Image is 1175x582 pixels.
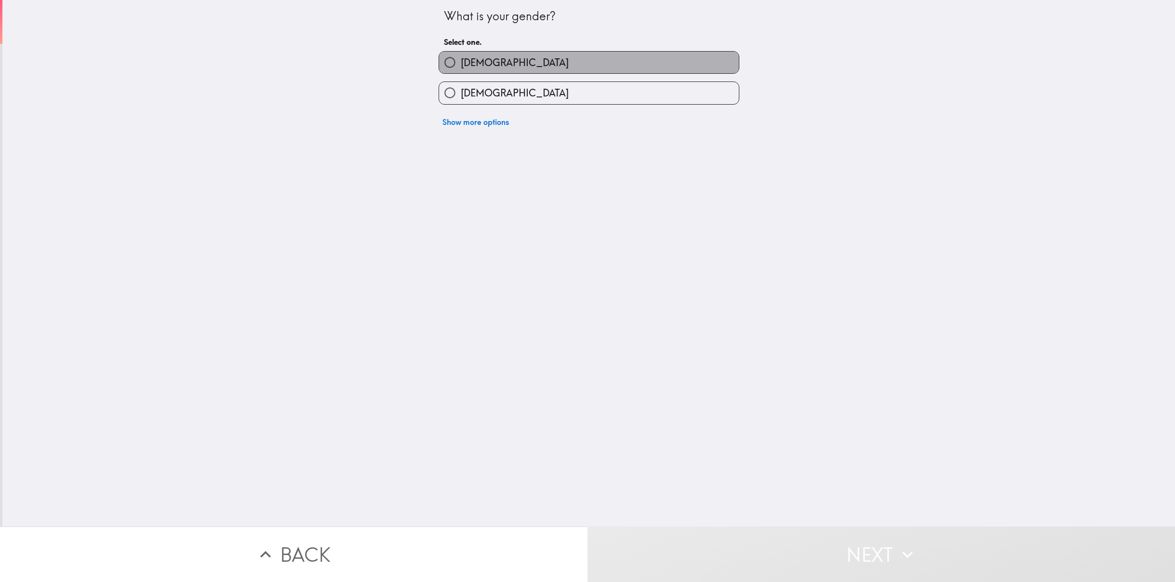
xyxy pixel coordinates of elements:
[439,112,513,132] button: Show more options
[587,527,1175,582] button: Next
[461,86,569,100] span: [DEMOGRAPHIC_DATA]
[444,37,734,47] h6: Select one.
[439,52,739,73] button: [DEMOGRAPHIC_DATA]
[461,56,569,69] span: [DEMOGRAPHIC_DATA]
[444,8,734,25] div: What is your gender?
[439,82,739,104] button: [DEMOGRAPHIC_DATA]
